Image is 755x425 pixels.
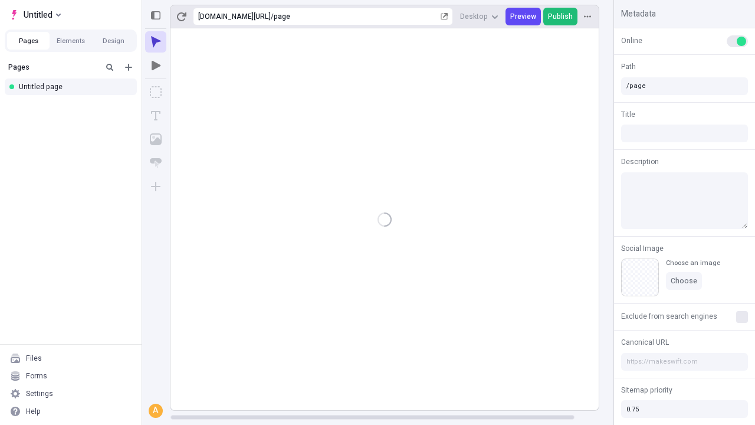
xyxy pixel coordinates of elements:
span: Choose [671,276,697,286]
span: Description [621,156,659,167]
div: Pages [8,63,98,72]
span: Social Image [621,243,664,254]
span: Untitled [24,8,52,22]
span: Exclude from search engines [621,311,717,322]
button: Choose [666,272,702,290]
span: Desktop [460,12,488,21]
input: https://makeswift.com [621,353,748,371]
div: Choose an image [666,259,720,267]
span: Sitemap priority [621,385,672,395]
button: Add new [122,60,136,74]
span: Preview [510,12,536,21]
span: Online [621,35,642,46]
button: Image [145,129,166,150]
span: Title [621,109,635,120]
div: Untitled page [19,82,127,91]
div: [URL][DOMAIN_NAME] [198,12,271,21]
button: Text [145,105,166,126]
div: Help [26,407,41,416]
button: Select site [5,6,65,24]
button: Design [92,32,134,50]
div: Forms [26,371,47,381]
button: Desktop [455,8,503,25]
div: Settings [26,389,53,398]
button: Publish [543,8,577,25]
button: Preview [505,8,541,25]
button: Elements [50,32,92,50]
span: Publish [548,12,573,21]
div: A [150,405,162,417]
span: Path [621,61,636,72]
button: Pages [7,32,50,50]
div: page [274,12,438,21]
span: Canonical URL [621,337,669,348]
button: Button [145,152,166,174]
div: Files [26,354,42,363]
div: / [271,12,274,21]
button: Box [145,81,166,103]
